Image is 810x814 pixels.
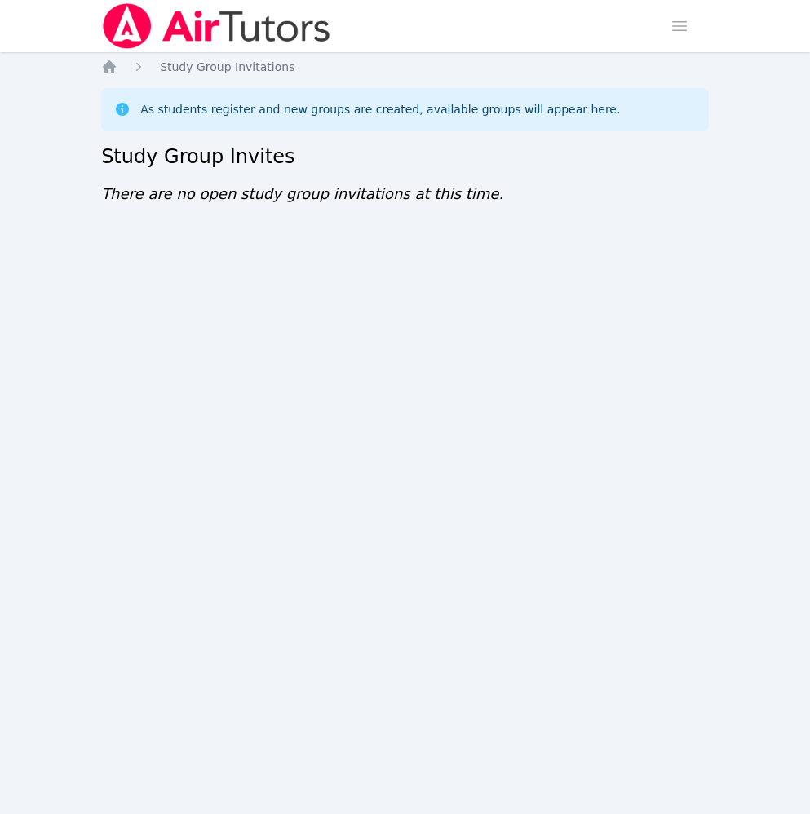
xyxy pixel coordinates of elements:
[160,60,294,73] span: Study Group Invitations
[140,101,620,117] div: As students register and new groups are created, available groups will appear here.
[101,185,503,202] span: There are no open study group invitations at this time.
[160,59,294,75] a: Study Group Invitations
[101,144,709,170] h2: Study Group Invites
[101,59,709,75] nav: Breadcrumb
[101,3,332,49] img: Air Tutors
